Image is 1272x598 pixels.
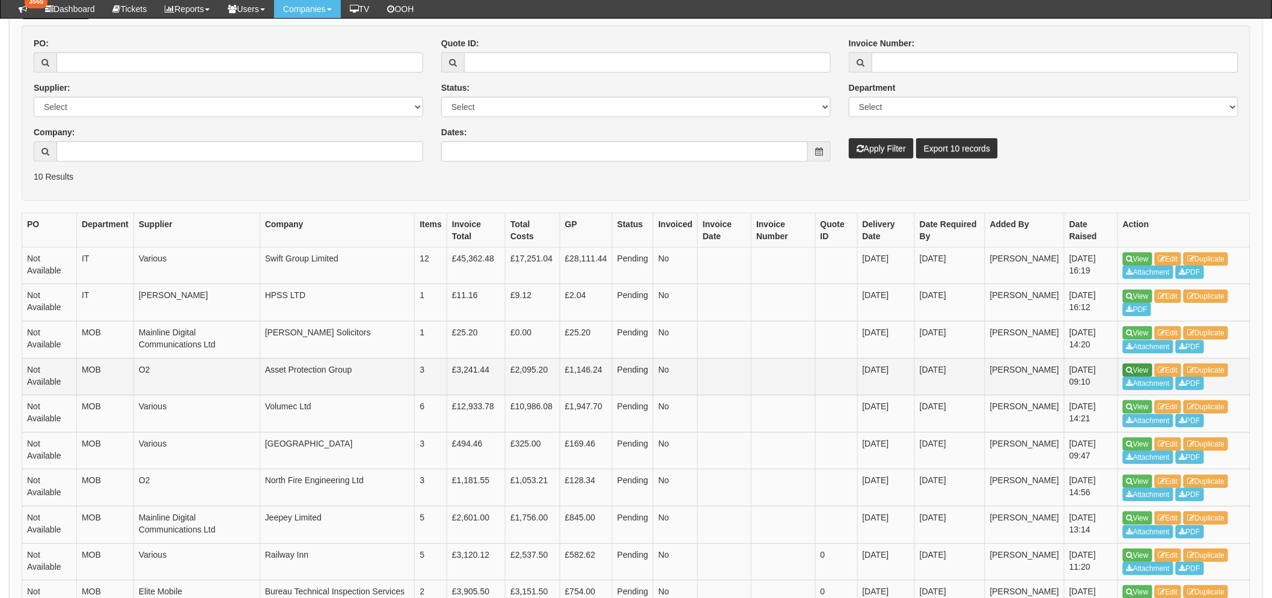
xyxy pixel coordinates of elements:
[653,432,698,469] td: No
[1123,364,1152,377] a: View
[1176,340,1204,353] a: PDF
[1065,469,1118,507] td: [DATE] 14:56
[1176,525,1204,539] a: PDF
[560,213,612,247] th: GP
[653,213,698,247] th: Invoiced
[441,37,479,49] label: Quote ID:
[76,469,133,507] td: MOB
[133,395,260,433] td: Various
[653,395,698,433] td: No
[34,82,70,94] label: Supplier:
[260,247,415,284] td: Swift Group Limited
[1065,284,1118,322] td: [DATE] 16:12
[1176,451,1204,464] a: PDF
[985,432,1064,469] td: [PERSON_NAME]
[1176,414,1204,427] a: PDF
[653,358,698,395] td: No
[653,284,698,322] td: No
[1065,213,1118,247] th: Date Raised
[447,247,506,284] td: £45,362.48
[133,543,260,581] td: Various
[857,213,914,247] th: Delivery Date
[915,395,985,433] td: [DATE]
[22,213,77,247] th: PO
[76,358,133,395] td: MOB
[612,321,653,358] td: Pending
[857,247,914,284] td: [DATE]
[1184,252,1228,266] a: Duplicate
[857,358,914,395] td: [DATE]
[849,82,896,94] label: Department
[653,506,698,543] td: No
[441,82,469,94] label: Status:
[915,213,985,247] th: Date Required By
[560,506,612,543] td: £845.00
[1155,511,1182,525] a: Edit
[76,395,133,433] td: MOB
[1065,247,1118,284] td: [DATE] 16:19
[447,213,506,247] th: Invoice Total
[1155,438,1182,451] a: Edit
[133,469,260,507] td: O2
[441,126,467,138] label: Dates:
[1123,326,1152,340] a: View
[560,247,612,284] td: £28,111.44
[506,358,560,395] td: £2,095.20
[76,321,133,358] td: MOB
[415,247,447,284] td: 12
[133,213,260,247] th: Supplier
[1155,549,1182,562] a: Edit
[260,358,415,395] td: Asset Protection Group
[447,543,506,581] td: £3,120.12
[653,543,698,581] td: No
[916,138,998,159] a: Export 10 records
[915,432,985,469] td: [DATE]
[260,432,415,469] td: [GEOGRAPHIC_DATA]
[1065,321,1118,358] td: [DATE] 14:20
[22,432,77,469] td: Not Available
[1123,451,1173,464] a: Attachment
[447,432,506,469] td: £494.46
[560,432,612,469] td: £169.46
[1123,438,1152,451] a: View
[915,543,985,581] td: [DATE]
[857,395,914,433] td: [DATE]
[985,395,1064,433] td: [PERSON_NAME]
[1123,266,1173,279] a: Attachment
[22,543,77,581] td: Not Available
[34,37,49,49] label: PO:
[915,321,985,358] td: [DATE]
[915,469,985,507] td: [DATE]
[1184,326,1228,340] a: Duplicate
[857,321,914,358] td: [DATE]
[260,469,415,507] td: North Fire Engineering Ltd
[133,321,260,358] td: Mainline Digital Communications Ltd
[1176,562,1204,575] a: PDF
[447,358,506,395] td: £3,241.44
[612,284,653,322] td: Pending
[133,247,260,284] td: Various
[1123,414,1173,427] a: Attachment
[506,247,560,284] td: £17,251.04
[915,247,985,284] td: [DATE]
[76,284,133,322] td: IT
[76,432,133,469] td: MOB
[560,543,612,581] td: £582.62
[133,284,260,322] td: [PERSON_NAME]
[1065,432,1118,469] td: [DATE] 09:47
[1155,326,1182,340] a: Edit
[1118,213,1250,247] th: Action
[1123,562,1173,575] a: Attachment
[751,213,815,247] th: Invoice Number
[506,543,560,581] td: £2,537.50
[849,138,914,159] button: Apply Filter
[560,395,612,433] td: £1,947.70
[22,284,77,322] td: Not Available
[22,395,77,433] td: Not Available
[1155,364,1182,377] a: Edit
[1123,511,1152,525] a: View
[76,506,133,543] td: MOB
[506,469,560,507] td: £1,053.21
[22,469,77,507] td: Not Available
[915,358,985,395] td: [DATE]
